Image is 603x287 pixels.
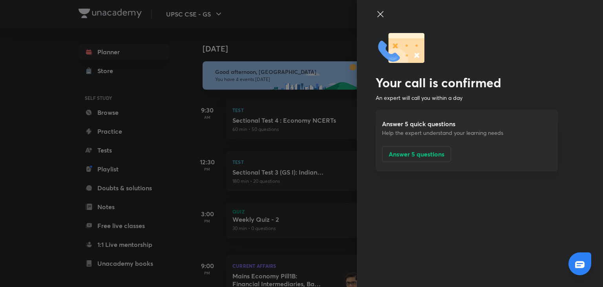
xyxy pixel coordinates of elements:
[376,75,558,90] h2: Your call is confirmed
[382,119,552,129] h5: Answer 5 quick questions
[382,129,552,137] p: Help the expert understand your learning needs
[382,146,451,162] button: Answer 5 questions
[376,94,558,102] p: An expert will call you within a day
[376,33,425,64] img: call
